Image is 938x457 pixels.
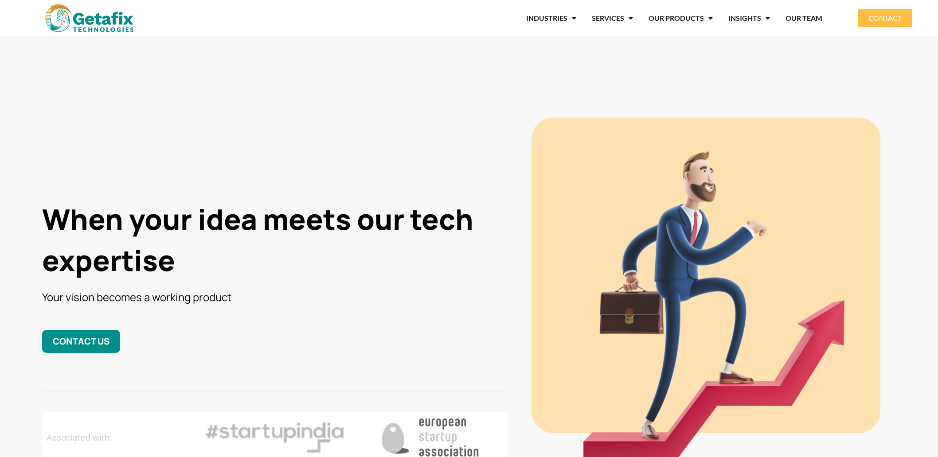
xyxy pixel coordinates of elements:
[183,8,822,28] nav: Menu
[47,433,193,442] h2: Associated with:
[649,8,713,28] a: OUR PRODUCTS
[868,15,902,22] span: CONTACT
[45,4,133,32] img: web and mobile application development company
[42,290,508,304] h3: Your vision becomes a working product
[592,8,633,28] a: SERVICES
[42,330,120,352] a: CONTACT US
[858,9,912,27] a: CONTACT
[42,199,508,281] h1: When your idea meets our tech expertise
[786,8,822,28] a: OUR TEAM
[526,8,576,28] a: INDUSTRIES
[728,8,770,28] a: INSIGHTS
[53,335,109,347] span: CONTACT US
